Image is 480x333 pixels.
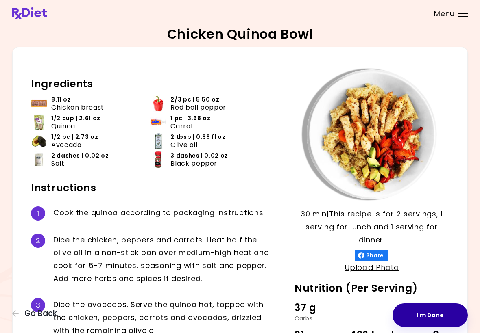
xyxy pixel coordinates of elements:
div: 1 [31,206,45,221]
img: RxDiet [12,7,47,19]
span: 1/2 pc | 2.73 oz [51,133,98,141]
span: Quinoa [51,122,75,130]
span: 8.11 oz [51,96,71,104]
span: Avocado [51,141,81,149]
button: I'm Done [393,303,468,327]
span: 2 tbsp | 0.96 fl oz [170,133,225,141]
span: Chicken breast [51,104,104,111]
div: Carbs [295,316,346,321]
div: 25 g [397,300,449,316]
a: Upload Photo [345,262,399,272]
span: Share [364,252,385,259]
h2: Ingredients [31,78,270,91]
span: Go Back [24,309,57,318]
span: 2/3 pc | 5.50 oz [170,96,219,104]
span: 2 dashes | 0.02 oz [51,152,109,160]
span: Red bell pepper [170,104,226,111]
button: Share [355,250,388,261]
h2: Instructions [31,182,270,195]
div: 2 [31,234,45,248]
h2: Chicken Quinoa Bowl [167,28,313,41]
span: 1 pc | 3.68 oz [170,115,210,122]
span: Salt [51,160,65,167]
div: C o o k t h e q u i n o a a c c o r d i n g t o p a c k a g i n g i n s t r u c t i o n s . [53,206,270,221]
div: D i c e t h e c h i c k e n , p e p p e r s a n d c a r r o t s . H e a t h a l f t h e o l i v e... [53,234,270,285]
span: 3 dashes | 0.02 oz [170,152,228,160]
h2: Nutrition (Per Serving) [295,282,449,295]
button: Go Back [12,309,61,318]
span: 1/2 cup | 2.61 oz [51,115,100,122]
span: Olive oil [170,141,197,149]
span: Carrot [170,122,194,130]
p: 30 min | This recipe is for 2 servings, 1 serving for lunch and 1 serving for dinner. [295,208,449,247]
span: Menu [434,10,455,17]
span: Black pepper [170,160,217,167]
div: 3 [31,298,45,312]
div: 37 g [295,300,346,316]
